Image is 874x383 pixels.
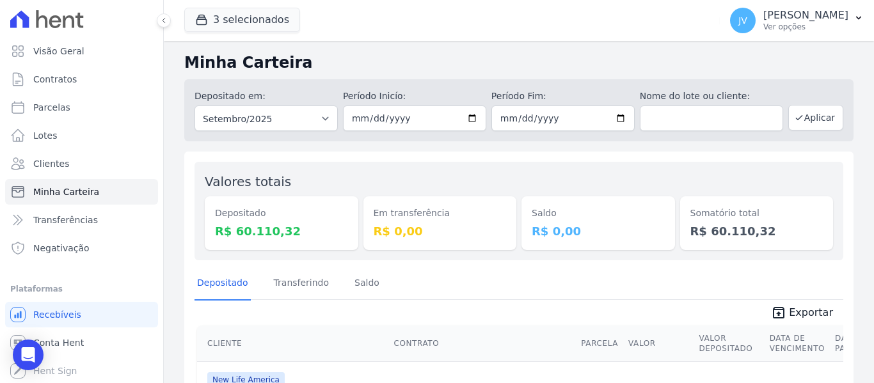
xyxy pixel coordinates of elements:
[788,105,843,130] button: Aplicar
[5,95,158,120] a: Parcelas
[532,207,665,220] dt: Saldo
[640,90,783,103] label: Nome do lote ou cliente:
[343,90,486,103] label: Período Inicío:
[215,207,348,220] dt: Depositado
[491,90,635,103] label: Período Fim:
[215,223,348,240] dd: R$ 60.110,32
[5,38,158,64] a: Visão Geral
[789,305,833,320] span: Exportar
[205,174,291,189] label: Valores totais
[13,340,44,370] div: Open Intercom Messenger
[694,325,764,362] th: Valor Depositado
[771,305,786,320] i: unarchive
[576,325,623,362] th: Parcela
[184,8,300,32] button: 3 selecionados
[765,325,830,362] th: Data de Vencimento
[763,9,848,22] p: [PERSON_NAME]
[738,16,747,25] span: JV
[33,242,90,254] span: Negativação
[352,267,382,301] a: Saldo
[195,91,266,101] label: Depositado em:
[690,207,823,220] dt: Somatório total
[5,151,158,176] a: Clientes
[33,45,84,58] span: Visão Geral
[5,330,158,356] a: Conta Hent
[33,214,98,226] span: Transferências
[763,22,848,32] p: Ver opções
[10,281,153,297] div: Plataformas
[5,207,158,233] a: Transferências
[197,325,388,362] th: Cliente
[690,223,823,240] dd: R$ 60.110,32
[374,207,507,220] dt: Em transferência
[388,325,576,362] th: Contrato
[33,101,70,114] span: Parcelas
[184,51,854,74] h2: Minha Carteira
[33,157,69,170] span: Clientes
[33,73,77,86] span: Contratos
[761,305,843,323] a: unarchive Exportar
[33,308,81,321] span: Recebíveis
[5,179,158,205] a: Minha Carteira
[374,223,507,240] dd: R$ 0,00
[720,3,874,38] button: JV [PERSON_NAME] Ver opções
[623,325,694,362] th: Valor
[33,336,84,349] span: Conta Hent
[33,185,99,198] span: Minha Carteira
[532,223,665,240] dd: R$ 0,00
[5,235,158,261] a: Negativação
[5,302,158,327] a: Recebíveis
[271,267,332,301] a: Transferindo
[5,66,158,92] a: Contratos
[195,267,251,301] a: Depositado
[5,123,158,148] a: Lotes
[33,129,58,142] span: Lotes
